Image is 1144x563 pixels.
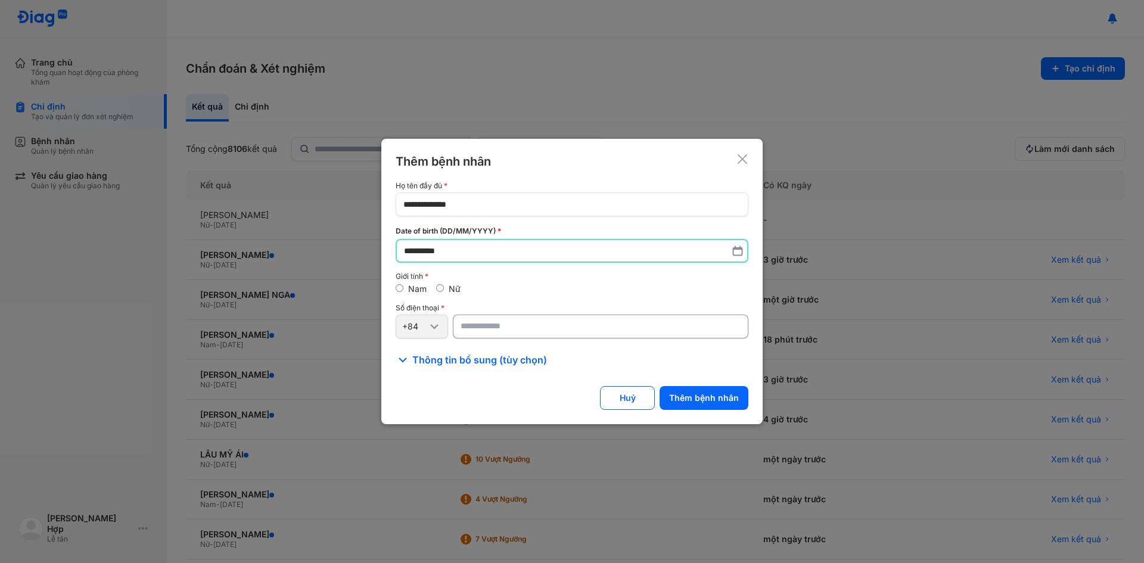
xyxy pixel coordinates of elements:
[408,284,427,294] label: Nam
[412,353,547,367] span: Thông tin bổ sung (tùy chọn)
[396,304,748,312] div: Số điện thoại
[396,226,748,237] div: Date of birth (DD/MM/YYYY)
[600,386,655,410] button: Huỷ
[402,321,427,332] div: +84
[449,284,461,294] label: Nữ
[396,272,748,281] div: Giới tính
[660,386,748,410] button: Thêm bệnh nhân
[396,153,491,170] div: Thêm bệnh nhân
[396,182,748,190] div: Họ tên đầy đủ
